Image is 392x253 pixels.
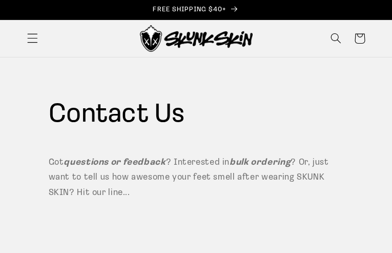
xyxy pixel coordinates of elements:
img: Skunk Skin Anti-Odor Socks. [140,25,253,52]
summary: Menu [20,27,44,50]
em: bulk ordering [230,158,291,167]
p: FREE SHIPPING $40+ [11,6,381,14]
em: questions or feedback [64,158,166,167]
summary: Search [324,27,348,50]
h1: Contact Us [49,98,344,133]
p: Got ? Interested in ? Or, just want to tell us how awesome your feet smell after wearing SKUNK SK... [49,155,344,201]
